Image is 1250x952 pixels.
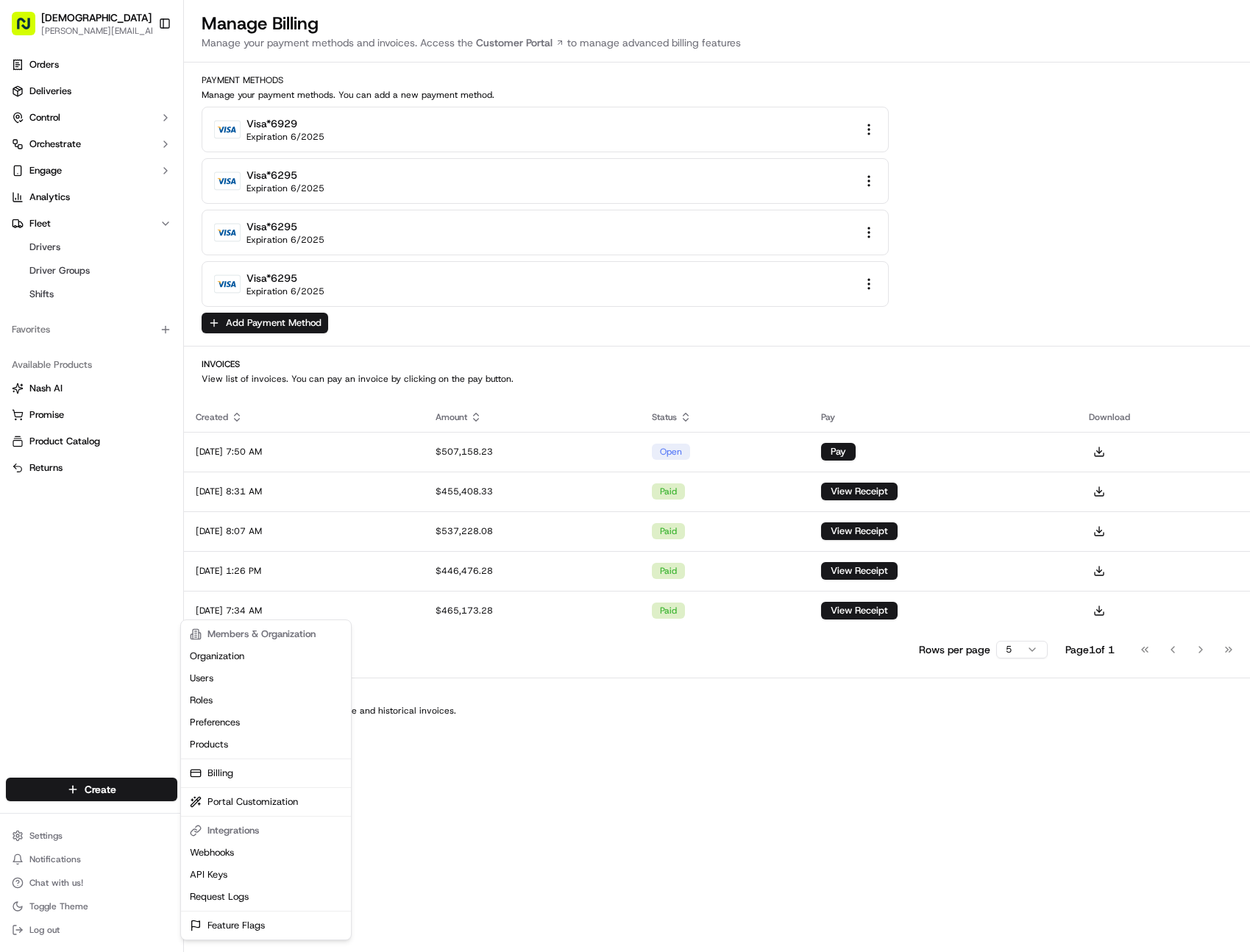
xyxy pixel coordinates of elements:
img: 1736555255976-a54dd68f-1ca7-489b-9aae-adbdc363a1c4 [15,141,41,167]
span: Knowledge Base [29,213,113,228]
div: Integrations [184,820,348,842]
a: Feature Flags [184,914,348,937]
a: 📗Knowledge Base [9,207,118,234]
div: 💻 [124,215,136,227]
button: Start new chat [250,145,268,163]
div: Members & Organization [184,623,348,645]
a: Powered byPylon [104,249,178,260]
span: Pylon [146,249,178,260]
a: Webhooks [184,842,348,864]
a: Roles [184,689,348,711]
input: Got a question? Start typing here... [38,95,265,110]
a: Organization [184,645,348,667]
a: 💻API Documentation [118,207,242,234]
a: Billing [184,762,348,784]
div: We're available if you need us! [50,155,186,167]
a: Request Logs [184,886,348,908]
a: Preferences [184,711,348,733]
a: Products [184,733,348,756]
a: Users [184,667,348,689]
div: Start new chat [50,141,241,155]
a: API Keys [184,864,348,886]
p: Welcome 👋 [15,59,268,82]
a: Portal Customization [184,791,348,813]
span: API Documentation [139,213,236,228]
img: Nash [15,15,44,44]
div: 📗 [15,215,26,227]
